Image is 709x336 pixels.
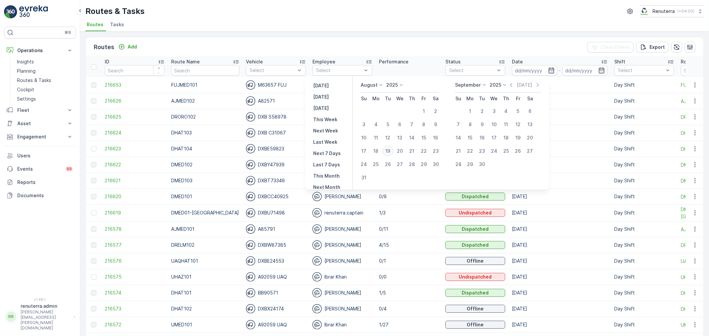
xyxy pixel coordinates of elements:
[418,106,429,117] div: 1
[14,66,76,76] a: Planning
[489,106,500,117] div: 3
[376,253,442,269] td: 0/1
[618,67,664,74] p: Select
[313,127,338,134] p: Next Week
[246,128,255,137] img: svg%3e
[430,119,441,130] div: 9
[477,132,488,143] div: 16
[316,67,362,74] p: Select
[246,176,255,185] img: svg%3e
[246,288,255,297] img: svg%3e
[467,305,484,312] p: Offline
[4,149,76,162] a: Users
[559,66,561,74] p: -
[17,152,73,159] p: Users
[509,109,611,125] td: [DATE]
[640,5,704,17] button: Renuterra(+04:00)
[310,104,331,112] button: Tomorrow
[501,132,512,143] div: 18
[14,85,76,94] a: Cockpit
[94,42,114,52] p: Routes
[91,114,96,120] div: Toggle Row Selected
[105,305,165,312] a: 216573
[489,132,500,143] div: 17
[21,303,70,309] p: renuterra.admin
[171,58,200,65] p: Route Name
[445,58,461,65] p: Status
[418,159,429,170] div: 29
[312,320,322,329] img: svg%3e
[17,58,34,65] p: Insights
[379,58,409,65] p: Performance
[636,42,669,52] button: Export
[310,149,343,157] button: Next 7 Days
[611,157,677,173] td: Day Shift
[465,106,476,117] div: 1
[246,240,255,250] img: svg%3e
[312,208,322,217] img: svg%3e
[312,272,322,282] img: svg%3e
[370,93,382,105] th: Monday
[359,172,369,183] div: 31
[681,58,706,65] p: Route Plan
[4,303,76,331] button: RRrenuterra.admin[PERSON_NAME][EMAIL_ADDRESS][PERSON_NAME][DOMAIN_NAME]
[246,58,263,65] p: Vehicle
[452,93,464,105] th: Sunday
[407,119,417,130] div: 7
[418,146,429,156] div: 22
[525,119,535,130] div: 13
[246,208,255,217] img: svg%3e
[376,285,442,301] td: 1/5
[611,269,677,285] td: Day Shift
[310,161,343,169] button: Last 7 Days
[105,145,165,152] span: 216623
[168,301,243,317] td: DHAT102
[611,125,677,141] td: Day Shift
[509,269,611,285] td: [DATE]
[361,82,378,88] p: August
[105,82,165,88] span: 216653
[512,58,523,65] p: Date
[371,132,381,143] div: 11
[313,139,337,145] p: Last Week
[168,141,243,157] td: DHAT104
[359,132,369,143] div: 10
[517,82,532,88] p: [DATE]
[310,183,343,191] button: Next Month
[376,269,442,285] td: 0/0
[465,119,476,130] div: 8
[4,130,76,143] button: Engagement
[17,166,61,172] p: Events
[395,146,405,156] div: 20
[382,93,394,105] th: Tuesday
[168,205,243,221] td: DMED01-[GEOGRAPHIC_DATA]
[310,138,340,146] button: Last Week
[359,146,369,156] div: 17
[246,144,255,153] img: svg%3e
[477,146,488,156] div: 23
[395,159,405,170] div: 27
[91,274,96,280] div: Toggle Row Selected
[91,210,96,215] div: Toggle Row Selected
[313,184,340,191] p: Next Month
[509,141,611,157] td: [DATE]
[17,77,51,84] p: Routes & Tasks
[611,237,677,253] td: Day Shift
[462,193,489,200] p: Dispatched
[168,221,243,237] td: AJMED101
[313,116,337,123] p: This Week
[17,107,62,114] p: Fleet
[105,114,165,120] span: 216625
[611,141,677,157] td: Day Shift
[395,132,405,143] div: 13
[562,65,608,76] input: dd/mm/yyyy
[168,269,243,285] td: UHAZ101
[477,106,488,117] div: 2
[105,177,165,184] a: 216621
[105,226,165,232] span: 216578
[105,98,165,104] a: 216626
[116,43,140,51] button: Add
[509,205,611,221] td: [DATE]
[250,67,295,74] p: Select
